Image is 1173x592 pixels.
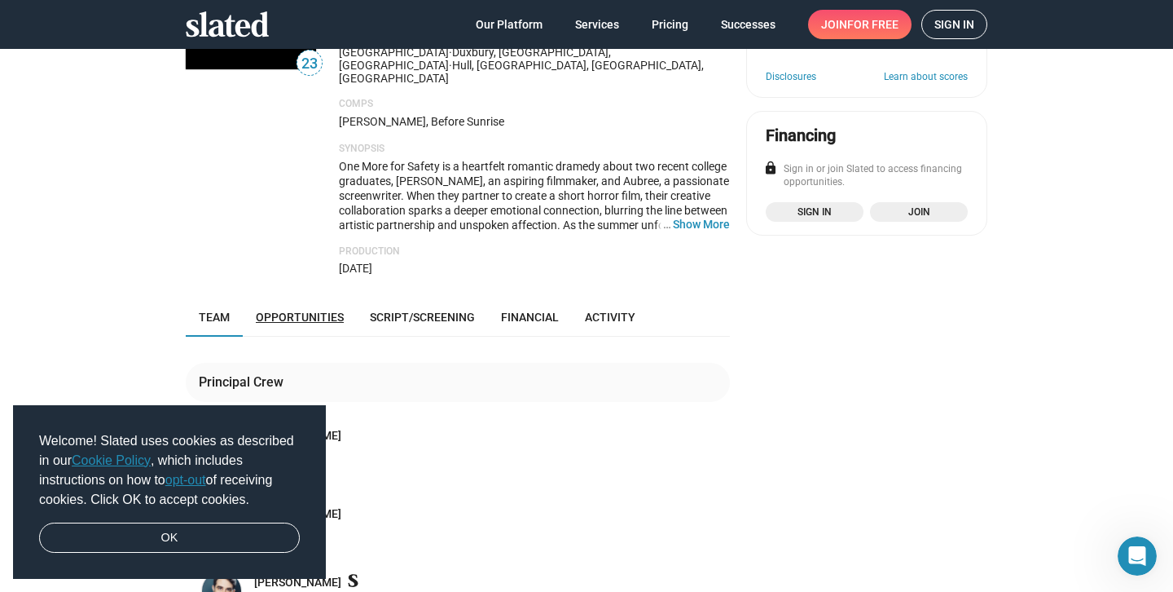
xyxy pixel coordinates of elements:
[72,453,151,467] a: Cookie Policy
[884,71,968,84] a: Learn about scores
[1118,537,1157,576] iframe: Intercom live chat
[339,160,729,290] span: One More for Safety is a heartfelt romantic dramedy about two recent college graduates, [PERSON_N...
[13,405,326,580] div: cookieconsent
[821,10,898,39] span: Join
[39,523,300,554] a: dismiss cookie message
[339,98,730,111] p: Comps
[652,10,688,39] span: Pricing
[339,143,730,156] p: Synopsis
[766,71,816,84] a: Disclosures
[199,311,230,324] span: Team
[847,10,898,39] span: for free
[766,163,968,189] div: Sign in or join Slated to access financing opportunities.
[476,10,543,39] span: Our Platform
[501,311,559,324] span: Financial
[763,161,778,175] mat-icon: lock
[339,245,730,258] p: Production
[199,373,290,391] div: Principal Crew
[488,298,572,337] a: Financial
[256,311,344,324] span: Opportunities
[575,10,619,39] span: Services
[639,10,701,39] a: Pricing
[572,298,648,337] a: Activity
[721,10,775,39] span: Successes
[585,311,635,324] span: Activity
[339,262,372,275] span: [DATE]
[339,46,611,72] span: Duxbury, [GEOGRAPHIC_DATA], [GEOGRAPHIC_DATA]
[766,125,836,147] div: Financing
[934,11,974,38] span: Sign in
[339,114,730,130] p: [PERSON_NAME], Before Sunrise
[186,298,243,337] a: Team
[449,59,452,72] span: ·
[921,10,987,39] a: Sign in
[656,217,673,232] span: …
[463,10,556,39] a: Our Platform
[870,202,968,222] a: Join
[165,473,206,487] a: opt-out
[673,217,730,232] button: …Show More
[562,10,632,39] a: Services
[297,53,322,75] span: 23
[775,204,854,220] span: Sign in
[254,575,341,590] a: [PERSON_NAME]
[880,204,958,220] span: Join
[357,298,488,337] a: Script/Screening
[243,298,357,337] a: Opportunities
[766,202,863,222] a: Sign in
[449,46,452,59] span: ·
[254,446,727,458] div: Skate Rat (2013)
[339,59,704,85] span: Hull, [GEOGRAPHIC_DATA], [GEOGRAPHIC_DATA], [GEOGRAPHIC_DATA]
[808,10,912,39] a: Joinfor free
[370,311,475,324] span: Script/Screening
[39,431,300,510] span: Welcome! Slated uses cookies as described in our , which includes instructions on how to of recei...
[708,10,789,39] a: Successes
